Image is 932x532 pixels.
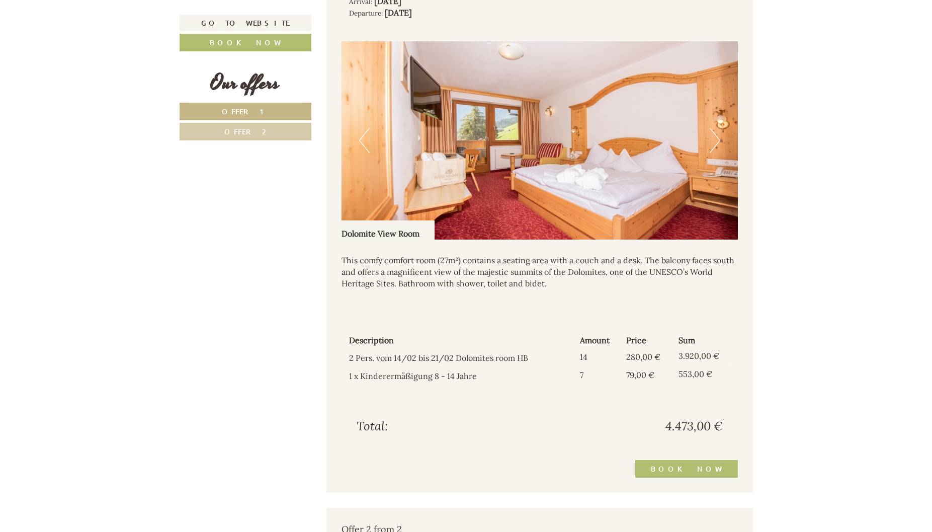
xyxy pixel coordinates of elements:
td: 2 Pers. vom 14/02 bis 21/02 Dolomites room HB [349,348,576,366]
span: 280,00 € [626,352,660,362]
td: 14 [576,348,623,366]
b: [DATE] [385,8,412,18]
span: 79,00 € [626,370,654,380]
a: Book now [635,460,738,478]
span: 4.473,00 € [665,418,723,435]
a: Book now [180,34,311,51]
button: Previous [359,128,370,153]
div: Total: [349,418,540,435]
img: image [342,41,738,240]
th: Amount [576,333,623,348]
span: Offer 1 [222,107,269,116]
td: 1 x Kinderermäßigung 8 - 14 Jahre [349,366,576,385]
div: Our offers [180,69,311,98]
th: Sum [674,333,730,348]
td: 7 [576,366,623,385]
td: 553,00 € [674,366,730,385]
button: Next [710,128,720,153]
div: Dolomite View Room [342,220,435,240]
p: This comfy comfort room (27m²) contains a seating area with a couch and a desk. The balcony faces... [342,255,738,289]
small: Departure: [349,9,383,18]
td: 3.920,00 € [674,348,730,366]
th: Description [349,333,576,348]
span: Offer 2 [224,127,266,136]
th: Price [622,333,674,348]
a: Go to website [180,15,311,31]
